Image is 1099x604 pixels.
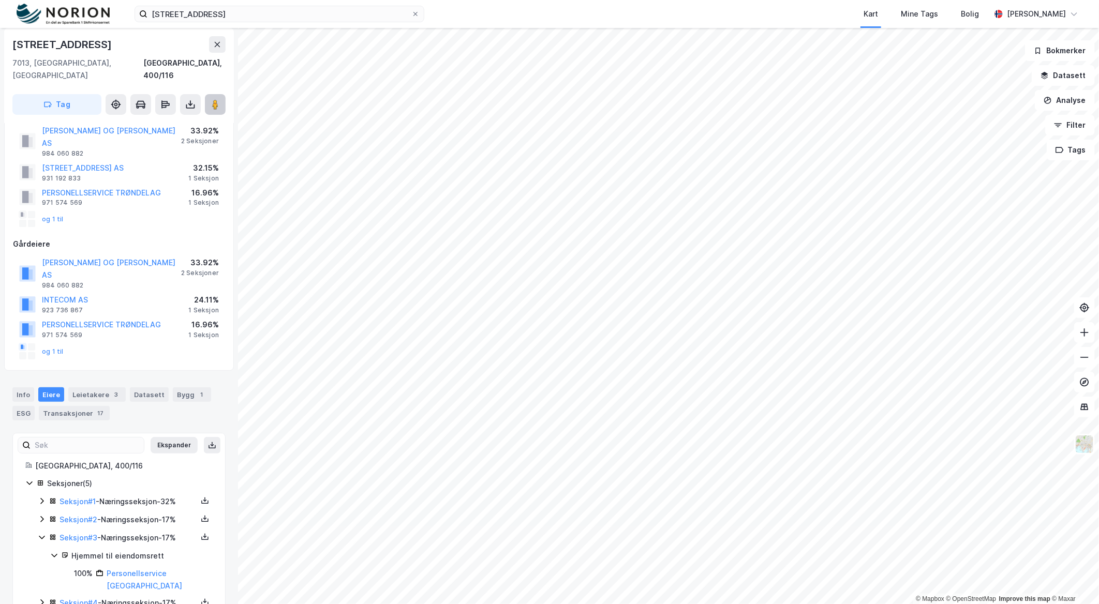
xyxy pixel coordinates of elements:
[188,294,219,306] div: 24.11%
[864,8,878,20] div: Kart
[1075,434,1094,454] img: Z
[1047,554,1099,604] div: Kontrollprogram for chat
[74,567,93,580] div: 100%
[35,460,213,472] div: [GEOGRAPHIC_DATA], 400/116
[1047,554,1099,604] iframe: Chat Widget
[946,595,997,602] a: OpenStreetMap
[42,331,82,339] div: 971 574 569
[1025,40,1095,61] button: Bokmerker
[42,174,81,183] div: 931 192 833
[181,125,219,137] div: 33.92%
[197,389,207,400] div: 1
[71,550,213,562] div: Hjemmel til eiendomsrett
[42,281,83,290] div: 984 060 882
[13,238,225,250] div: Gårdeiere
[901,8,938,20] div: Mine Tags
[60,515,97,524] a: Seksjon#2
[39,406,110,420] div: Transaksjoner
[999,595,1050,602] a: Improve this map
[1032,65,1095,86] button: Datasett
[181,137,219,145] div: 2 Seksjoner
[60,514,197,526] div: - Næringsseksjon - 17%
[60,497,96,506] a: Seksjon#1
[916,595,944,602] a: Mapbox
[1007,8,1066,20] div: [PERSON_NAME]
[1035,90,1095,111] button: Analyse
[38,387,64,402] div: Eiere
[60,533,97,542] a: Seksjon#3
[95,408,106,418] div: 17
[188,306,219,314] div: 1 Seksjon
[188,187,219,199] div: 16.96%
[107,569,182,590] a: Personellservice [GEOGRAPHIC_DATA]
[188,174,219,183] div: 1 Seksjon
[961,8,979,20] div: Bolig
[47,477,213,490] div: Seksjoner ( 5 )
[42,306,83,314] div: 923 736 867
[1047,140,1095,160] button: Tags
[188,319,219,331] div: 16.96%
[12,57,143,82] div: 7013, [GEOGRAPHIC_DATA], [GEOGRAPHIC_DATA]
[42,149,83,158] div: 984 060 882
[181,269,219,277] div: 2 Seksjoner
[143,57,226,82] div: [GEOGRAPHIC_DATA], 400/116
[111,389,122,400] div: 3
[12,406,35,420] div: ESG
[12,94,101,115] button: Tag
[60,532,197,544] div: - Næringsseksjon - 17%
[130,387,169,402] div: Datasett
[188,199,219,207] div: 1 Seksjon
[151,437,198,454] button: Ekspander
[188,331,219,339] div: 1 Seksjon
[1045,115,1095,135] button: Filter
[17,4,110,25] img: norion-logo.80e7a08dc31c2e691866.png
[173,387,211,402] div: Bygg
[181,256,219,269] div: 33.92%
[42,199,82,207] div: 971 574 569
[147,6,411,22] input: Søk på adresse, matrikkel, gårdeiere, leietakere eller personer
[188,162,219,174] div: 32.15%
[12,36,114,53] div: [STREET_ADDRESS]
[31,437,144,453] input: Søk
[68,387,126,402] div: Leietakere
[12,387,34,402] div: Info
[60,495,197,508] div: - Næringsseksjon - 32%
